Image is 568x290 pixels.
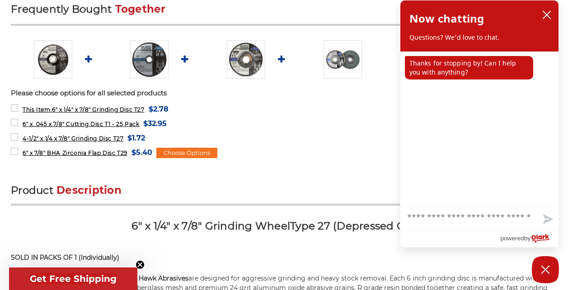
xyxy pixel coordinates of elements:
strong: This Item: [23,106,52,113]
span: Get Free Shipping [30,273,117,284]
button: Close teaser [136,260,145,269]
button: Send message [536,209,559,230]
button: Close Chatbox [532,256,559,283]
div: chat [400,51,559,206]
span: Product [11,184,53,196]
span: 4-1/2" x 1/4 x 7/8" Grinding Disc T27 [23,135,123,142]
p: Please choose options for all selected products [11,88,557,98]
span: powered [500,233,524,244]
p: Thanks for stopping by! Can I help you with anything? [405,56,533,80]
span: 6" x 7/8" BHA Zirconia Flap Disc T29 [23,150,127,156]
span: $5.40 [131,146,152,159]
span: $32.95 [143,117,167,130]
span: Description [56,184,122,196]
h2: Now chatting [409,9,484,28]
span: $2.78 [149,103,169,115]
span: $1.72 [127,132,145,144]
span: 6" x 1/4" x 7/8" Grinding Disc T27 [23,106,144,113]
strong: 6" x 1/4" x 7/8" Grinding Wheel [131,220,290,232]
span: Together [115,3,166,15]
img: 6 inch grinding disc [34,40,72,79]
span: SOLD IN PACKS OF 1 (Individually) [11,253,119,262]
div: Get Free ShippingClose teaser [9,267,137,290]
a: Powered by Olark [500,230,559,247]
strong: Type 27 (Depressed Center) [290,220,437,232]
span: by [524,233,530,244]
span: 6" x .045 x 7/8" Cutting Disc T1 - 25 Pack [23,121,139,127]
div: Choose Options [156,148,217,159]
span: Frequently Bought [11,3,112,15]
p: Questions? We'd love to chat. [409,33,549,42]
button: close chatbox [540,8,554,22]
